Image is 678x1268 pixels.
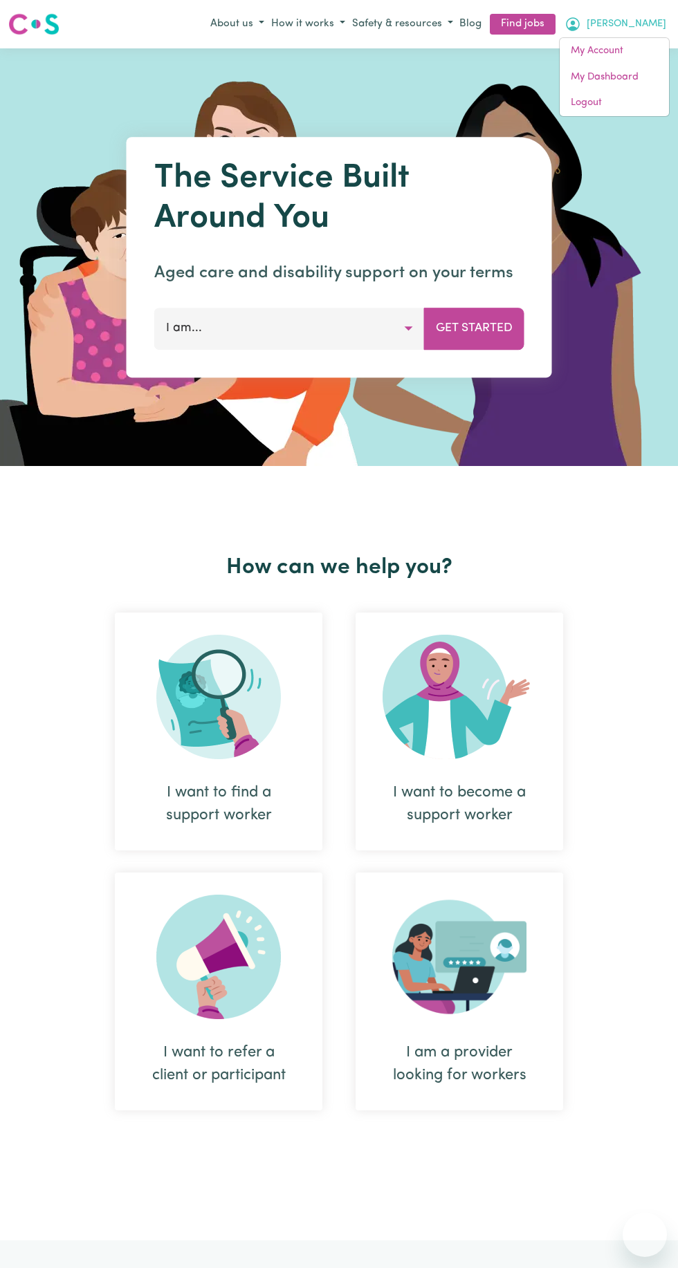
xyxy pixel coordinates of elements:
[156,635,281,759] img: Search
[383,635,536,759] img: Become Worker
[457,14,484,35] a: Blog
[148,781,289,827] div: I want to find a support worker
[115,873,322,1110] div: I want to refer a client or participant
[349,13,457,36] button: Safety & resources
[148,1041,289,1087] div: I want to refer a client or participant
[560,90,669,116] a: Logout
[389,1041,530,1087] div: I am a provider looking for workers
[424,308,524,349] button: Get Started
[561,12,670,36] button: My Account
[115,613,322,850] div: I want to find a support worker
[490,14,556,35] a: Find jobs
[587,17,666,32] span: [PERSON_NAME]
[207,13,268,36] button: About us
[268,13,349,36] button: How it works
[392,895,526,1019] img: Provider
[154,308,425,349] button: I am...
[8,12,59,37] img: Careseekers logo
[356,873,563,1110] div: I am a provider looking for workers
[356,613,563,850] div: I want to become a support worker
[98,554,580,581] h2: How can we help you?
[560,38,669,64] a: My Account
[560,64,669,91] a: My Dashboard
[389,781,530,827] div: I want to become a support worker
[559,37,670,117] div: My Account
[8,8,59,40] a: Careseekers logo
[156,895,281,1019] img: Refer
[154,159,524,239] h1: The Service Built Around You
[154,261,524,286] p: Aged care and disability support on your terms
[623,1213,667,1257] iframe: Botón para iniciar la ventana de mensajería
